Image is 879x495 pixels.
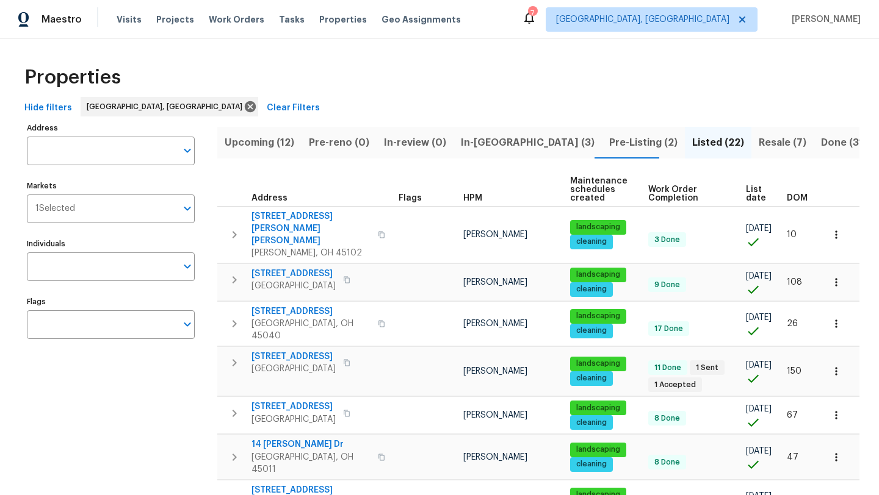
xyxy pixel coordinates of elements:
label: Address [27,124,195,132]
span: cleaning [571,237,612,247]
span: In-[GEOGRAPHIC_DATA] (3) [461,134,595,151]
span: [STREET_ADDRESS] [251,401,336,413]
span: 8 Done [649,457,685,468]
label: Flags [27,298,195,305]
span: 14 [PERSON_NAME] Dr [251,438,371,450]
span: cleaning [571,284,612,294]
button: Open [179,142,196,159]
span: Hide filters [24,101,72,116]
span: [STREET_ADDRESS] [251,305,371,318]
span: DOM [787,194,808,202]
span: landscaping [571,358,625,369]
button: Open [179,316,196,333]
span: [GEOGRAPHIC_DATA], [GEOGRAPHIC_DATA] [87,101,247,113]
span: Upcoming (12) [225,134,294,151]
span: [DATE] [746,447,772,455]
span: Flags [399,194,422,202]
span: Resale (7) [759,134,806,151]
span: [PERSON_NAME] [463,278,527,287]
span: 67 [787,411,798,419]
span: [PERSON_NAME] [787,13,861,26]
span: 8 Done [649,413,685,424]
span: [DATE] [746,405,772,413]
span: HPM [463,194,482,202]
span: landscaping [571,403,625,413]
div: 7 [528,7,537,20]
span: Work Orders [209,13,264,26]
span: [PERSON_NAME] [463,411,527,419]
span: Geo Assignments [382,13,461,26]
span: 10 [787,230,797,239]
span: [DATE] [746,361,772,369]
span: Listed (22) [692,134,744,151]
span: Properties [24,71,121,84]
label: Markets [27,182,195,190]
label: Individuals [27,240,195,247]
span: cleaning [571,418,612,428]
span: [PERSON_NAME], OH 45102 [251,247,371,259]
span: Pre-Listing (2) [609,134,678,151]
span: Clear Filters [267,101,320,116]
span: [STREET_ADDRESS] [251,351,336,363]
span: [PERSON_NAME] [463,453,527,461]
span: 3 Done [649,235,685,245]
button: Open [179,200,196,217]
button: Hide filters [20,97,77,119]
span: [DATE] [746,313,772,322]
span: landscaping [571,311,625,321]
span: 108 [787,278,802,287]
span: Projects [156,13,194,26]
span: cleaning [571,459,612,469]
span: [DATE] [746,272,772,280]
span: 47 [787,453,798,461]
span: [GEOGRAPHIC_DATA] [251,413,336,426]
span: [GEOGRAPHIC_DATA], OH 45040 [251,318,371,342]
span: [GEOGRAPHIC_DATA] [251,363,336,375]
span: landscaping [571,444,625,455]
span: Maintenance schedules created [570,177,628,202]
span: [GEOGRAPHIC_DATA], OH 45011 [251,451,371,475]
span: cleaning [571,373,612,383]
span: Pre-reno (0) [309,134,369,151]
span: 1 Accepted [649,380,701,390]
span: Done (311) [821,134,871,151]
span: Properties [319,13,367,26]
span: [PERSON_NAME] [463,230,527,239]
span: landscaping [571,269,625,280]
span: 17 Done [649,324,688,334]
span: List date [746,185,766,202]
span: In-review (0) [384,134,446,151]
span: 150 [787,367,801,376]
span: Tasks [279,15,305,24]
button: Open [179,258,196,275]
span: [GEOGRAPHIC_DATA] [251,280,336,292]
span: [DATE] [746,224,772,233]
span: Work Order Completion [648,185,725,202]
button: Clear Filters [262,97,325,119]
span: 9 Done [649,280,685,290]
span: [STREET_ADDRESS] [251,268,336,280]
span: cleaning [571,326,612,336]
span: 1 Sent [691,363,723,373]
span: 11 Done [649,363,686,373]
span: [PERSON_NAME] [463,367,527,376]
span: 1 Selected [35,204,75,214]
span: Visits [117,13,142,26]
span: [PERSON_NAME] [463,319,527,328]
span: Maestro [42,13,82,26]
span: Address [251,194,288,202]
span: 26 [787,319,798,328]
span: [GEOGRAPHIC_DATA], [GEOGRAPHIC_DATA] [556,13,729,26]
div: [GEOGRAPHIC_DATA], [GEOGRAPHIC_DATA] [81,97,258,116]
span: [STREET_ADDRESS][PERSON_NAME][PERSON_NAME] [251,210,371,247]
span: landscaping [571,222,625,232]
